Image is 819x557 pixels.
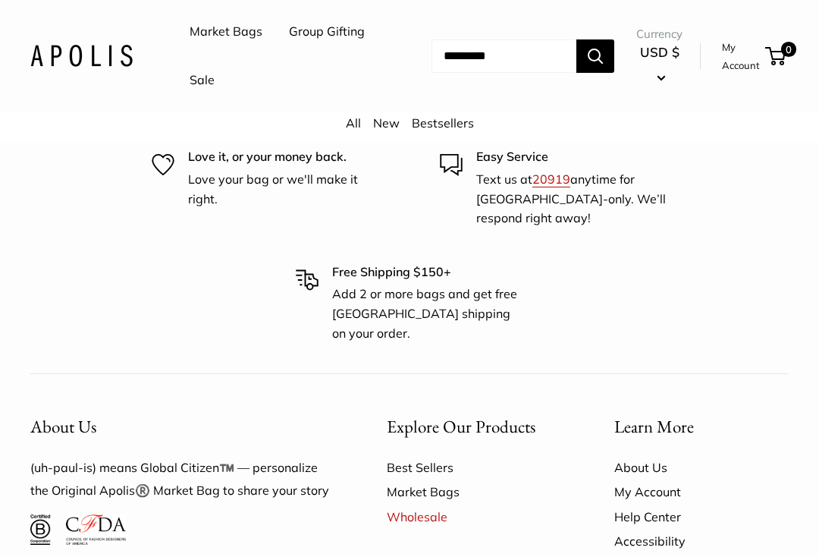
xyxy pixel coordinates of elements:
img: Council of Fashion Designers of America Member [66,515,126,545]
button: USD $ [636,40,682,89]
button: Explore Our Products [387,412,561,442]
a: New [373,115,400,131]
span: USD $ [640,44,679,60]
a: Group Gifting [289,20,365,43]
span: Explore Our Products [387,415,535,438]
p: Easy Service [476,147,667,167]
span: Currency [636,24,682,45]
button: Search [576,39,614,73]
span: 0 [781,42,796,57]
span: Learn More [614,415,694,438]
span: About Us [30,415,96,438]
a: My Account [614,480,789,504]
p: (uh-paul-is) means Global Citizen™️ — personalize the Original Apolis®️ Market Bag to share your ... [30,457,334,502]
a: About Us [614,455,789,480]
img: Apolis [30,45,133,67]
p: Free Shipping $150+ [332,263,523,282]
a: Market Bags [387,480,561,504]
a: Sale [190,69,215,92]
p: Love it, or your money back. [188,147,379,167]
a: 0 [767,47,786,65]
img: Certified B Corporation [30,515,51,545]
p: Love your bag or we'll make it right. [188,170,379,209]
a: My Account [722,38,760,75]
button: About Us [30,412,334,442]
a: Wholesale [387,505,561,529]
a: Best Sellers [387,455,561,480]
button: Learn More [614,412,789,442]
a: Bestsellers [412,115,474,131]
a: Help Center [614,505,789,529]
p: Add 2 or more bags and get free [GEOGRAPHIC_DATA] shipping on your order. [332,285,523,343]
a: 20919 [532,172,570,187]
a: Market Bags [190,20,262,43]
p: Text us at anytime for [GEOGRAPHIC_DATA]-only. We’ll respond right away! [476,170,667,228]
a: All [346,115,361,131]
input: Search... [431,39,576,73]
a: Accessibility [614,529,789,553]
